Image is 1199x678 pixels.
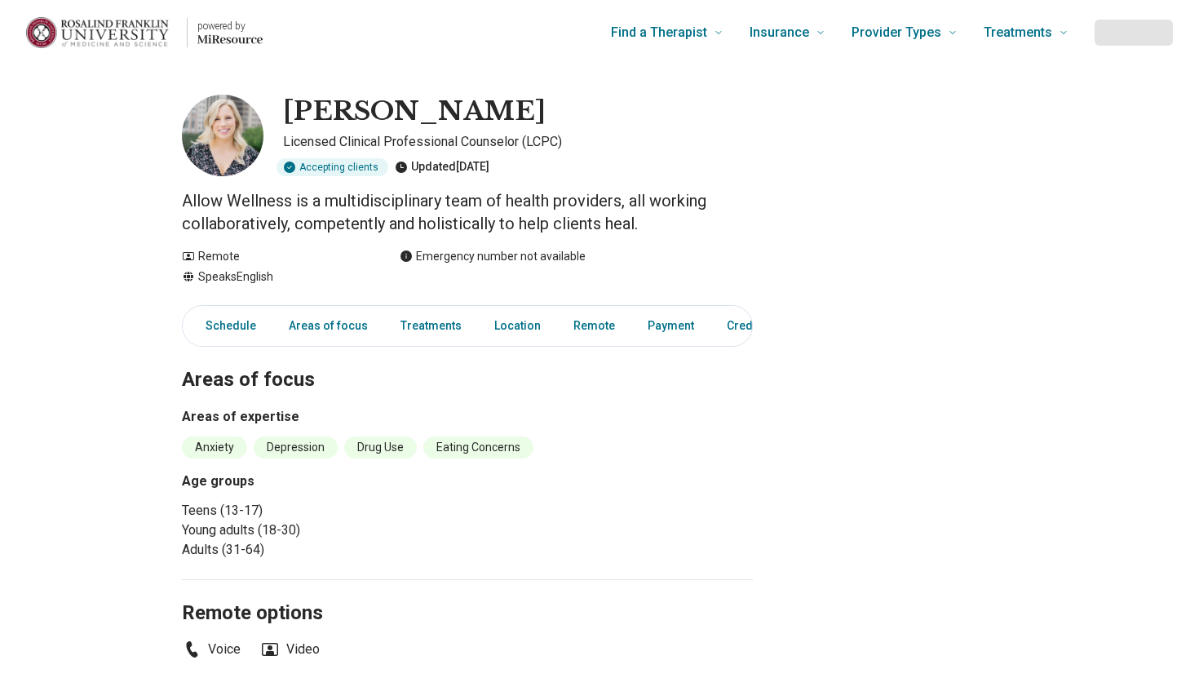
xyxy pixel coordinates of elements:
h2: Remote options [182,561,753,627]
h3: Age groups [182,472,461,491]
a: Location [484,309,551,343]
h3: Areas of expertise [182,407,753,427]
span: Find a Therapist [611,21,707,44]
p: Licensed Clinical Professional Counselor (LCPC) [283,132,753,152]
div: Accepting clients [277,158,388,176]
li: Adults (31-64) [182,540,461,560]
div: Updated [DATE] [395,158,489,176]
div: Emergency number not available [400,248,586,265]
a: Home page [26,7,263,59]
h2: Areas of focus [182,327,753,394]
li: Depression [254,436,338,459]
img: Leah O'Brien, Licensed Clinical Professional Counselor (LCPC) [182,95,263,176]
p: Allow Wellness is a multidisciplinary team of health providers, all working collaboratively, comp... [182,189,753,235]
li: Anxiety [182,436,247,459]
a: Treatments [391,309,471,343]
li: Young adults (18-30) [182,521,461,540]
div: Remote [182,248,367,265]
a: Schedule [186,309,266,343]
li: Voice [182,640,241,659]
span: Insurance [750,21,809,44]
a: Remote [564,309,625,343]
a: Payment [638,309,704,343]
li: Eating Concerns [423,436,533,459]
span: Treatments [984,21,1052,44]
span: Provider Types [852,21,941,44]
h1: [PERSON_NAME] [283,95,546,129]
li: Video [260,640,320,659]
p: powered by [197,20,263,33]
li: Teens (13-17) [182,501,461,521]
a: Credentials [717,309,799,343]
li: Drug Use [344,436,417,459]
div: Speaks English [182,268,367,286]
a: Areas of focus [279,309,378,343]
